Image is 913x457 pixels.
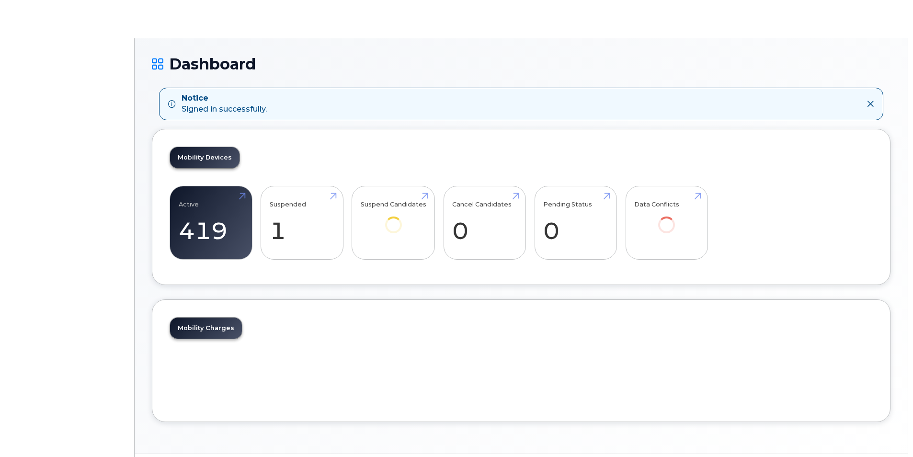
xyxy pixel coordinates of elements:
a: Active 419 [179,191,243,254]
h1: Dashboard [152,56,890,72]
a: Suspend Candidates [361,191,426,246]
a: Mobility Charges [170,318,242,339]
a: Pending Status 0 [543,191,608,254]
a: Suspended 1 [270,191,334,254]
a: Data Conflicts [634,191,699,246]
a: Mobility Devices [170,147,240,168]
strong: Notice [182,93,267,104]
a: Cancel Candidates 0 [452,191,517,254]
div: Signed in successfully. [182,93,267,115]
